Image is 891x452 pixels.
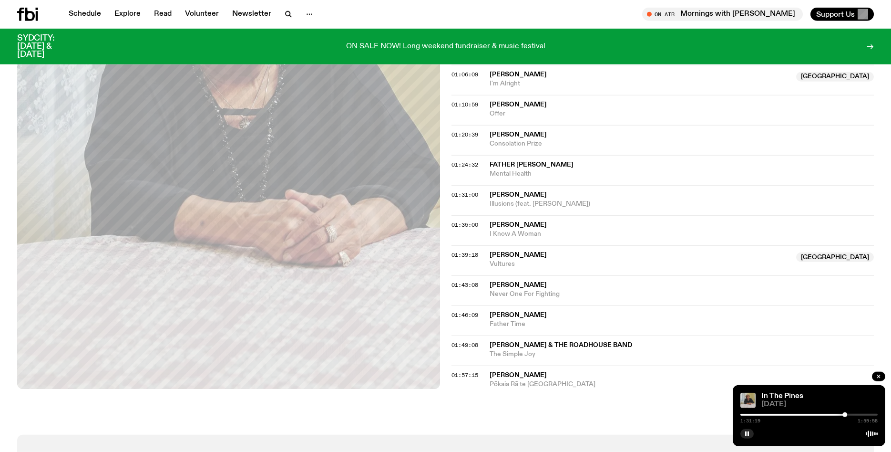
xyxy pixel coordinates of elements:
span: Illusions (feat. [PERSON_NAME]) [490,200,874,209]
a: Newsletter [226,8,277,21]
span: 01:10:59 [451,101,478,108]
button: 01:31:00 [451,192,478,198]
button: Support Us [810,8,874,21]
span: [PERSON_NAME] [490,101,547,108]
a: Schedule [63,8,107,21]
button: 01:39:18 [451,252,478,258]
span: 01:43:08 [451,281,478,289]
span: 01:20:39 [451,131,478,138]
h3: SYDCITY: [DATE] & [DATE] [17,34,78,59]
span: [PERSON_NAME] [490,71,547,78]
a: In The Pines [761,392,803,400]
span: Father [PERSON_NAME] [490,161,574,168]
span: 01:46:09 [451,311,478,319]
span: [PERSON_NAME] [490,131,547,138]
button: 01:06:09 [451,72,478,77]
span: [GEOGRAPHIC_DATA] [796,72,874,82]
span: 1:59:58 [858,419,878,423]
span: 01:06:09 [451,71,478,78]
span: [PERSON_NAME] [490,282,547,288]
button: 01:35:00 [451,222,478,228]
span: 1:31:19 [740,419,760,423]
span: [PERSON_NAME] [490,191,547,198]
button: 01:20:39 [451,132,478,137]
button: 01:46:09 [451,313,478,318]
span: [PERSON_NAME] & the Roadhouse Band [490,342,632,348]
span: 01:39:18 [451,251,478,259]
p: ON SALE NOW! Long weekend fundraiser & music festival [346,42,545,51]
span: Offer [490,109,874,118]
span: Vultures [490,260,791,269]
button: 01:57:15 [451,373,478,378]
button: 01:24:32 [451,162,478,168]
button: On AirMornings with [PERSON_NAME] [642,8,803,21]
a: Read [148,8,177,21]
span: Pōkaia Rā te [GEOGRAPHIC_DATA] [490,380,874,389]
span: The Simple Joy [490,350,874,359]
a: Volunteer [179,8,225,21]
span: Never One For Fighting [490,290,874,299]
span: [GEOGRAPHIC_DATA] [796,252,874,262]
span: 01:49:08 [451,341,478,349]
button: 01:10:59 [451,102,478,107]
span: 01:24:32 [451,161,478,168]
span: Consolation Prize [490,139,874,148]
span: [PERSON_NAME] [490,372,547,378]
span: Mental Health [490,169,874,179]
span: [PERSON_NAME] [490,252,547,258]
span: 01:35:00 [451,221,478,229]
span: Support Us [816,10,855,19]
span: I'm Alright [490,79,791,88]
span: 01:31:00 [451,191,478,199]
a: Explore [109,8,146,21]
button: 01:49:08 [451,343,478,348]
span: I Know A Woman [490,230,874,239]
span: [PERSON_NAME] [490,312,547,318]
button: 01:43:08 [451,283,478,288]
span: [DATE] [761,401,878,408]
span: [PERSON_NAME] [490,221,547,228]
span: 01:57:15 [451,371,478,379]
span: Father Time [490,320,874,329]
